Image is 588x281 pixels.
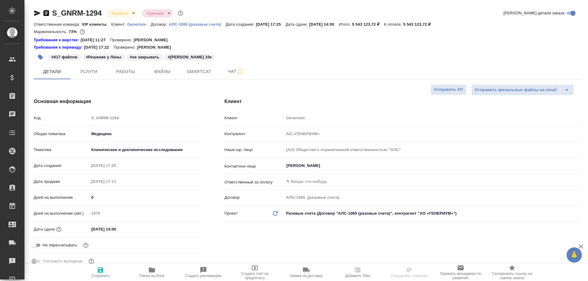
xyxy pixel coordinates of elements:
button: Отправить КП [431,84,466,95]
input: Пустое поле [284,193,581,202]
p: #Решение у Лены [86,54,122,60]
span: Чат [221,68,251,75]
span: Черняевой 10к [164,54,216,59]
p: [PERSON_NAME] [134,37,172,43]
p: Дней на выполнение [34,194,89,201]
span: Детали [37,68,67,76]
p: Договор: [151,22,169,27]
p: Маржинальность: [34,29,69,34]
button: Призвать менеджера по развитию [435,264,486,281]
button: Скопировать ссылку [43,9,50,17]
button: Добавить Todo [332,264,383,281]
p: Контрагент [224,131,284,137]
button: Скопировать ссылку на оценку заказа [486,264,538,281]
span: Не пересчитывать [43,242,77,248]
span: Папка на Drive [139,274,164,278]
input: ✎ Введи что-нибудь [89,193,200,202]
h4: Клиент [224,98,581,105]
button: Включи, если не хочешь, чтобы указанная дата сдачи изменилась после переставления заказа в 'Подтв... [82,241,90,249]
span: [PERSON_NAME] детали заказа [503,10,564,16]
button: Если добавить услуги и заполнить их объемом, то дата рассчитается автоматически [55,225,63,233]
p: Договор [224,194,284,201]
p: К оплате: [384,22,403,27]
input: Пустое поле [284,129,581,138]
p: Generium [127,22,151,27]
p: Наше юр. лицо [224,147,284,153]
span: Работы [111,68,140,76]
p: Дата сдачи: [285,22,309,27]
svg: Подписаться [236,68,244,75]
div: В работе [107,9,137,17]
p: [PERSON_NAME] [137,44,175,50]
button: Open [578,181,579,182]
span: 🙏 [569,249,579,261]
p: 5 543 123,72 ₽ [352,22,384,27]
p: [DATE] 11:27 [81,37,110,43]
span: Учитывать выходные [43,258,83,264]
span: Файлы [148,68,177,76]
input: ✎ Введи что-нибудь [286,178,559,185]
span: Создать счет на предоплату [233,272,277,280]
p: Проверено: [114,44,137,50]
p: АЛС-1065 (разовые счета) [169,22,226,27]
p: VIP клиенты [82,22,111,27]
button: Определить тематику [383,264,435,281]
a: Требования к переводу: [34,44,84,50]
div: Клинические и доклинические исследования [89,145,200,155]
div: Нажми, чтобы открыть папку с инструкцией [34,37,81,43]
p: Ответственная команда: [34,22,82,27]
button: Выбери, если сб и вс нужно считать рабочими днями для выполнения заказа. [87,257,95,265]
span: Призвать менеджера по развитию [439,272,483,280]
button: Доп статусы указывают на важность/срочность заказа [176,9,184,17]
button: 961134.68 RUB; 157149.10 UAH; [78,28,86,36]
p: Код [34,115,89,121]
a: S_GNRM-1294 [52,9,102,17]
span: 417 файлов [47,54,82,59]
button: Отправить финальные файлы на email [471,84,560,95]
div: Разовые счета (Договор "АЛС-1065 (разовые счета)", контрагент "АО «ГЕНЕРИУМ»") [284,208,581,219]
span: Скопировать ссылку на оценку заказа [490,272,534,280]
div: split button [471,84,574,95]
span: Заявка на доставку [290,274,323,278]
button: Open [578,165,579,166]
p: Дата создания [34,163,89,169]
p: Дата продажи [34,179,89,185]
span: не закрывать [126,54,164,59]
a: Требования к верстке: [34,37,81,43]
p: 73% [69,29,78,34]
h4: Основная информация [34,98,200,105]
input: ✎ Введи что-нибудь [89,225,143,234]
a: АЛС-1065 (разовые счета) [169,21,226,27]
button: Создать счет на предоплату [229,264,281,281]
button: Добавить тэг [34,50,47,64]
span: Сохранить [91,274,110,278]
p: [DATE] 17:22 [84,44,114,50]
button: 🙏 [567,247,582,263]
p: Дата создания: [226,22,256,27]
span: Создать рекламацию [185,274,222,278]
input: Пустое поле [284,145,581,154]
p: Клиент: [111,22,127,27]
span: Определить тематику [390,274,428,278]
p: Проект [224,210,238,216]
input: Пустое поле [89,113,200,122]
button: В работе [110,11,130,16]
p: Клиент [224,115,284,121]
p: #417 файлов [51,54,77,60]
input: Пустое поле [284,113,581,122]
p: #[PERSON_NAME] 10к [168,54,212,60]
p: 5 543 123,72 ₽ [403,22,435,27]
span: Отправить финальные файлы на email [475,87,557,94]
p: [DATE] 14:00 [309,22,339,27]
a: Generium [127,21,151,27]
span: Услуги [74,68,104,76]
p: Тематика [34,147,89,153]
button: Заявка на доставку [281,264,332,281]
div: Медицина [89,129,200,139]
button: Создать рекламацию [178,264,229,281]
div: Нажми, чтобы открыть папку с инструкцией [34,44,84,50]
p: Дата сдачи [34,226,55,232]
input: Пустое поле [89,177,143,186]
span: Smartcat [184,68,214,76]
input: Пустое поле [89,209,200,218]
